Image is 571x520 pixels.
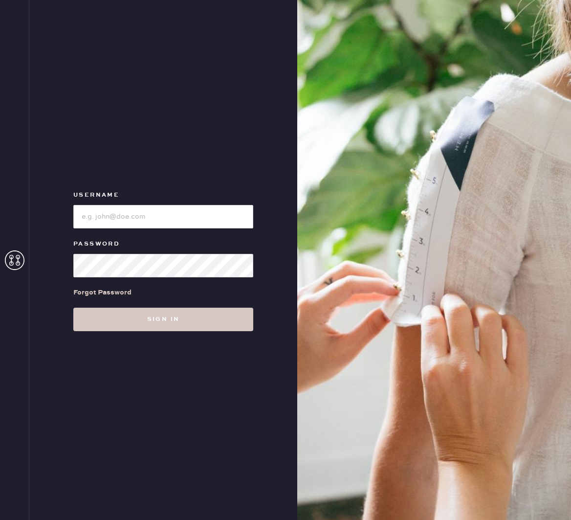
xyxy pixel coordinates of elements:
[73,189,253,201] label: Username
[73,287,132,298] div: Forgot Password
[73,238,253,250] label: Password
[73,308,253,331] button: Sign in
[73,205,253,228] input: e.g. john@doe.com
[73,277,132,308] a: Forgot Password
